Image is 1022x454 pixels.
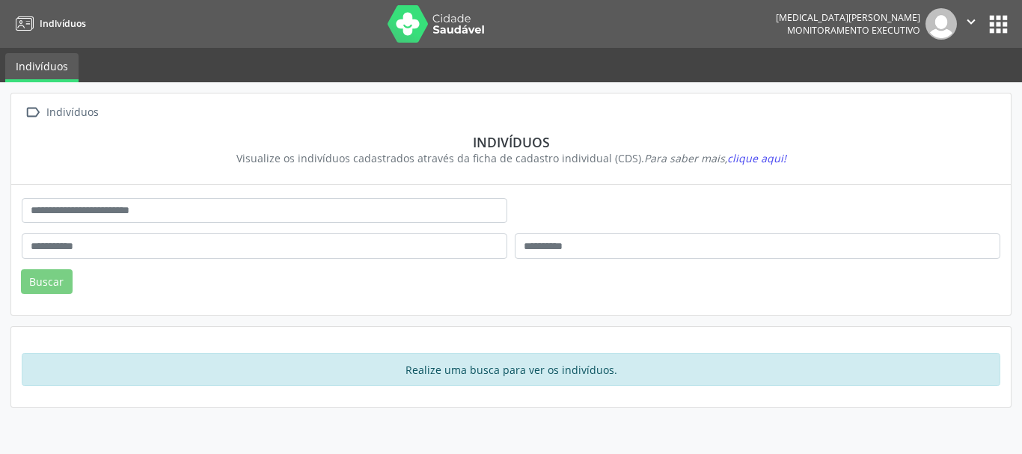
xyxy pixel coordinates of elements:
div: Indivíduos [43,102,101,123]
img: img [925,8,957,40]
i: Para saber mais, [644,151,786,165]
div: [MEDICAL_DATA][PERSON_NAME] [776,11,920,24]
span: clique aqui! [727,151,786,165]
button: apps [985,11,1012,37]
button:  [957,8,985,40]
div: Realize uma busca para ver os indivíduos. [22,353,1000,386]
a: Indivíduos [10,11,86,36]
i:  [963,13,979,30]
span: Indivíduos [40,17,86,30]
div: Visualize os indivíduos cadastrados através da ficha de cadastro individual (CDS). [32,150,990,166]
div: Indivíduos [32,134,990,150]
span: Monitoramento Executivo [787,24,920,37]
a: Indivíduos [5,53,79,82]
a:  Indivíduos [22,102,101,123]
button: Buscar [21,269,73,295]
i:  [22,102,43,123]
